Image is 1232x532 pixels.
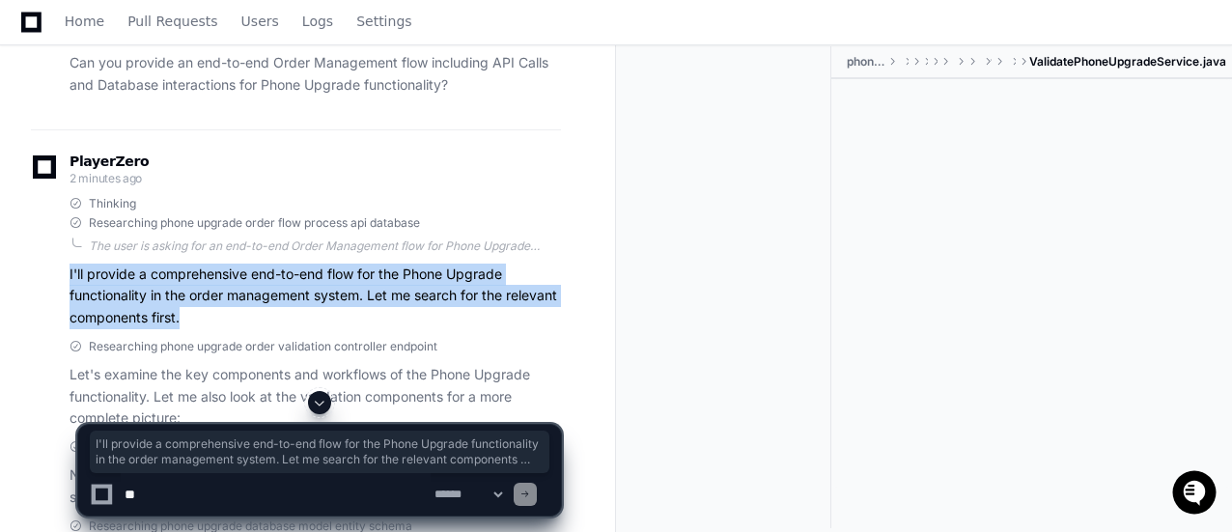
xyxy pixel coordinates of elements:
[89,215,420,231] span: Researching phone upgrade order flow process api database
[991,54,992,70] span: validation
[328,150,351,173] button: Start new chat
[241,15,279,27] span: Users
[89,339,437,354] span: Researching phone upgrade order validation controller endpoint
[1170,468,1222,520] iframe: Open customer support
[127,15,217,27] span: Pull Requests
[70,264,561,329] p: I'll provide a comprehensive end-to-end flow for the Phone Upgrade functionality in the order man...
[192,203,234,217] span: Pylon
[89,238,561,254] div: The user is asking for an end-to-end Order Management flow for Phone Upgrade functionality, inclu...
[70,155,149,167] span: PlayerZero
[65,15,104,27] span: Home
[89,196,136,211] span: Thinking
[302,15,333,27] span: Logs
[66,144,317,163] div: Start new chat
[66,163,244,179] div: We're available if you need us!
[96,436,544,467] span: I'll provide a comprehensive end-to-end flow for the Phone Upgrade functionality in the order man...
[19,144,54,179] img: 1736555170064-99ba0984-63c1-480f-8ee9-699278ef63ed
[847,54,884,70] span: phone-upgrade-order-validation-tbv
[356,15,411,27] span: Settings
[19,77,351,108] div: Welcome
[70,52,561,97] p: Can you provide an end-to-end Order Management flow including API Calls and Database interactions...
[19,19,58,58] img: PlayerZero
[70,364,561,430] p: Let's examine the key components and workflows of the Phone Upgrade functionality. Let me also lo...
[70,171,142,185] span: 2 minutes ago
[1029,54,1226,70] span: ValidatePhoneUpgradeService.java
[136,202,234,217] a: Powered byPylon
